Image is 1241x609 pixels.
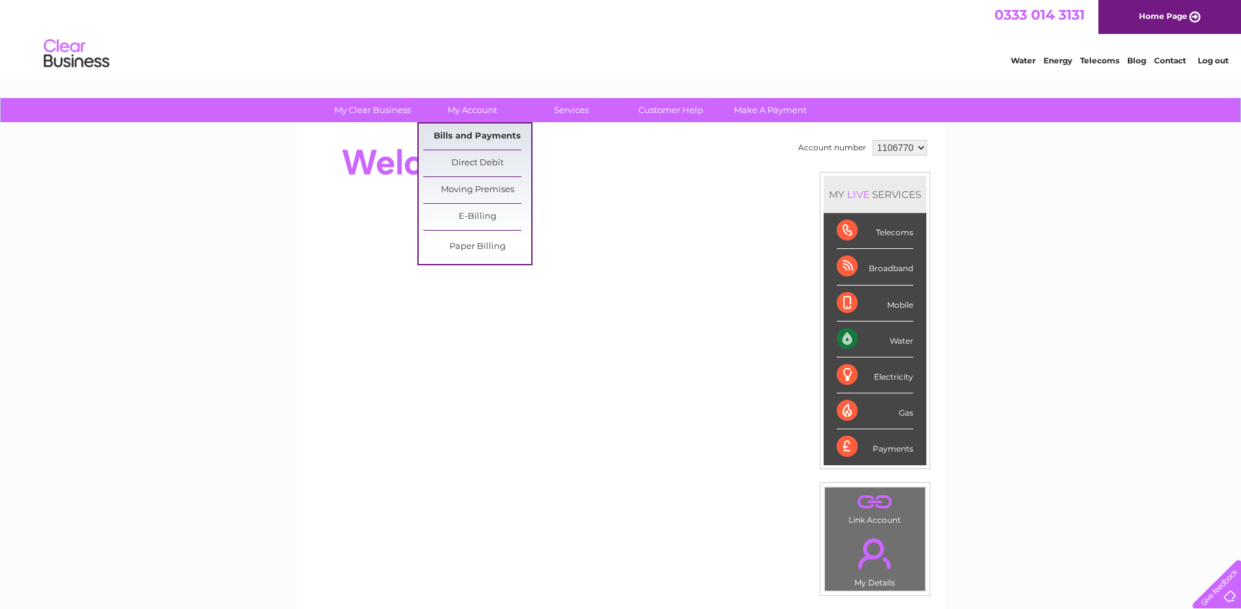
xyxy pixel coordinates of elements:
[43,34,110,74] img: logo.png
[716,98,824,122] a: Make A Payment
[423,234,531,260] a: Paper Billing
[312,7,930,63] div: Clear Business is a trading name of Verastar Limited (registered in [GEOGRAPHIC_DATA] No. 3667643...
[1127,56,1146,65] a: Blog
[1080,56,1119,65] a: Telecoms
[837,357,913,393] div: Electricity
[1198,56,1229,65] a: Log out
[423,177,531,203] a: Moving Premises
[828,531,922,576] a: .
[423,204,531,230] a: E-Billing
[837,286,913,321] div: Mobile
[617,98,725,122] a: Customer Help
[845,188,872,201] div: LIVE
[418,98,526,122] a: My Account
[423,123,531,150] a: Bills and Payments
[824,176,926,213] div: MY SERVICES
[837,393,913,429] div: Gas
[795,137,869,159] td: Account number
[1154,56,1186,65] a: Contact
[517,98,625,122] a: Services
[837,429,913,465] div: Payments
[824,527,926,591] td: My Details
[1011,56,1036,65] a: Water
[837,213,913,249] div: Telecoms
[319,98,427,122] a: My Clear Business
[824,487,926,528] td: Link Account
[423,150,531,176] a: Direct Debit
[1043,56,1072,65] a: Energy
[828,491,922,514] a: .
[994,7,1085,23] a: 0333 014 3131
[837,321,913,357] div: Water
[837,249,913,285] div: Broadband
